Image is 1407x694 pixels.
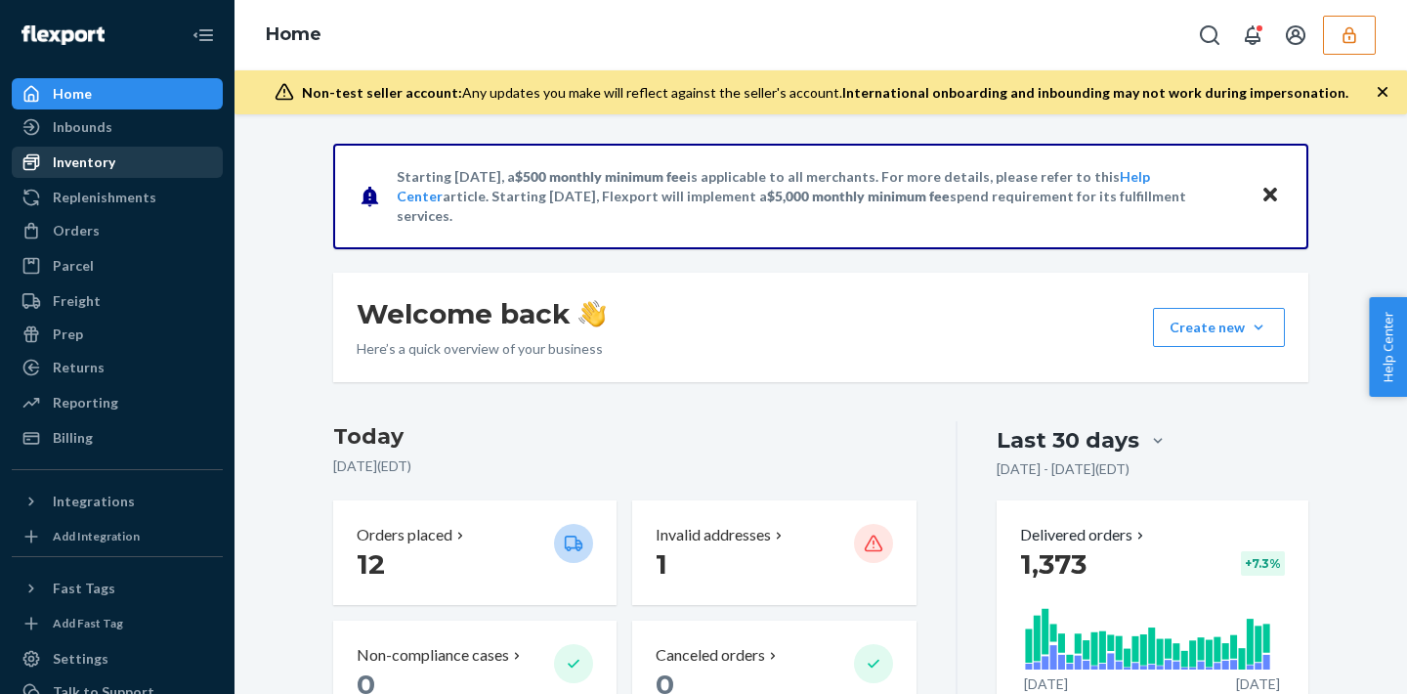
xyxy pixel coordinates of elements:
[333,500,617,605] button: Orders placed 12
[53,221,100,240] div: Orders
[333,421,917,453] h3: Today
[12,147,223,178] a: Inventory
[12,486,223,517] button: Integrations
[656,547,667,581] span: 1
[12,612,223,635] a: Add Fast Tag
[12,182,223,213] a: Replenishments
[12,319,223,350] a: Prep
[1153,308,1285,347] button: Create new
[21,25,105,45] img: Flexport logo
[1190,16,1229,55] button: Open Search Box
[53,291,101,311] div: Freight
[1024,674,1068,694] p: [DATE]
[842,84,1348,101] span: International onboarding and inbounding may not work during impersonation.
[12,215,223,246] a: Orders
[12,352,223,383] a: Returns
[515,168,687,185] span: $500 monthly minimum fee
[53,649,108,669] div: Settings
[1276,16,1315,55] button: Open account menu
[302,84,462,101] span: Non-test seller account:
[397,167,1242,226] p: Starting [DATE], a is applicable to all merchants. For more details, please refer to this article...
[357,644,509,667] p: Non-compliance cases
[12,573,223,604] button: Fast Tags
[12,78,223,109] a: Home
[357,547,385,581] span: 12
[656,524,771,546] p: Invalid addresses
[357,339,606,359] p: Here’s a quick overview of your business
[12,387,223,418] a: Reporting
[997,425,1139,455] div: Last 30 days
[53,579,115,598] div: Fast Tags
[1241,551,1285,576] div: + 7.3 %
[767,188,950,204] span: $5,000 monthly minimum fee
[12,525,223,548] a: Add Integration
[1020,547,1087,581] span: 1,373
[266,23,321,45] a: Home
[53,528,140,544] div: Add Integration
[302,83,1348,103] div: Any updates you make will reflect against the seller's account.
[53,188,156,207] div: Replenishments
[1233,16,1272,55] button: Open notifications
[53,428,93,448] div: Billing
[53,358,105,377] div: Returns
[333,456,917,476] p: [DATE] ( EDT )
[1258,182,1283,210] button: Close
[53,393,118,412] div: Reporting
[53,325,83,344] div: Prep
[12,422,223,454] a: Billing
[53,117,112,137] div: Inbounds
[656,644,765,667] p: Canceled orders
[12,643,223,674] a: Settings
[53,492,135,511] div: Integrations
[250,7,337,64] ol: breadcrumbs
[357,296,606,331] h1: Welcome back
[53,152,115,172] div: Inventory
[1369,297,1407,397] button: Help Center
[578,300,606,327] img: hand-wave emoji
[997,459,1130,479] p: [DATE] - [DATE] ( EDT )
[357,524,452,546] p: Orders placed
[53,84,92,104] div: Home
[1020,524,1148,546] button: Delivered orders
[184,16,223,55] button: Close Navigation
[1236,674,1280,694] p: [DATE]
[46,14,86,31] span: Chat
[53,256,94,276] div: Parcel
[12,111,223,143] a: Inbounds
[12,250,223,282] a: Parcel
[632,500,916,605] button: Invalid addresses 1
[53,615,123,631] div: Add Fast Tag
[12,285,223,317] a: Freight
